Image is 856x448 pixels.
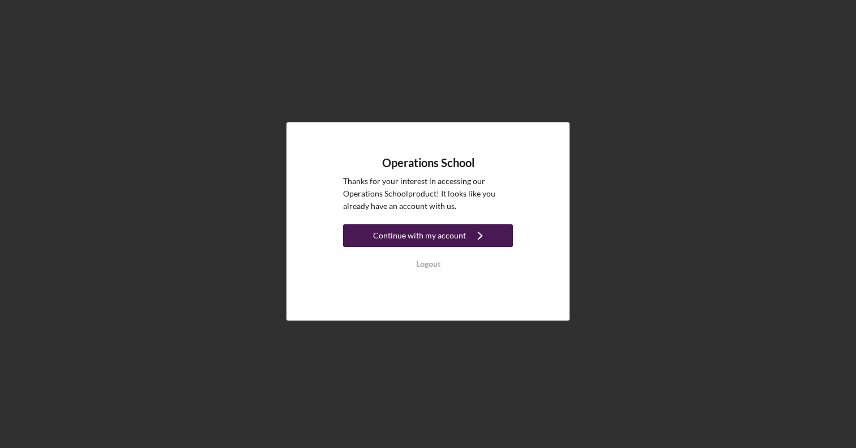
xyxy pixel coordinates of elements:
[416,253,440,275] div: Logout
[382,156,474,169] h4: Operations School
[343,224,513,247] button: Continue with my account
[343,253,513,275] button: Logout
[373,224,466,247] div: Continue with my account
[343,224,513,250] a: Continue with my account
[343,175,513,213] p: Thanks for your interest in accessing our Operations School product! It looks like you already ha...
